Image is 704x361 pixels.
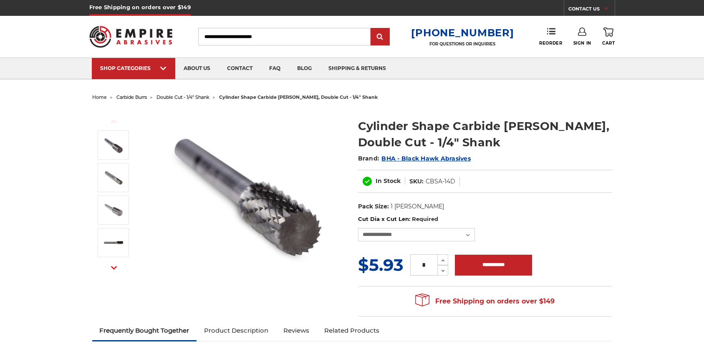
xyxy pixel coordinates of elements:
[409,177,424,186] dt: SKU:
[261,58,289,79] a: faq
[358,255,404,275] span: $5.93
[358,215,612,223] label: Cut Dia x Cut Len:
[358,202,389,211] dt: Pack Size:
[92,321,197,340] a: Frequently Bought Together
[412,216,438,222] small: Required
[358,118,612,150] h1: Cylinder Shape Carbide [PERSON_NAME], Double Cut - 1/4" Shank
[89,20,173,53] img: Empire Abrasives
[219,58,261,79] a: contact
[103,232,124,253] img: Cylindrical shape carbide burr - 1/4 inch shank
[156,94,209,100] a: double cut - 1/4" shank
[104,259,124,277] button: Next
[539,40,562,46] span: Reorder
[276,321,317,340] a: Reviews
[219,94,378,100] span: cylinder shape carbide [PERSON_NAME], double cut - 1/4" shank
[573,40,591,46] span: Sign In
[426,177,455,186] dd: CBSA-14D
[602,40,615,46] span: Cart
[164,109,331,276] img: SA-3 Cylinder shape carbide bur 1/4" shank
[320,58,394,79] a: shipping & returns
[175,58,219,79] a: about us
[381,155,471,162] a: BHA - Black Hawk Abrasives
[415,293,555,310] span: Free Shipping on orders over $149
[411,41,514,47] p: FOR QUESTIONS OR INQUIRIES
[104,113,124,130] button: Previous
[103,200,124,221] img: SA-5D cylinder shape carbide burr with 1/4 inch shank
[103,167,124,188] img: SA-1 cylinder tungsten carbide burr
[411,27,514,39] a: [PHONE_NUMBER]
[568,4,615,16] a: CONTACT US
[391,202,444,211] dd: 1 [PERSON_NAME]
[317,321,387,340] a: Related Products
[539,28,562,45] a: Reorder
[372,29,389,45] input: Submit
[100,65,167,71] div: SHOP CATEGORIES
[197,321,276,340] a: Product Description
[602,28,615,46] a: Cart
[103,135,124,155] img: SA-3 Cylinder shape carbide bur 1/4" shank
[358,155,380,162] span: Brand:
[116,94,147,100] a: carbide burrs
[376,177,401,185] span: In Stock
[289,58,320,79] a: blog
[92,94,107,100] a: home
